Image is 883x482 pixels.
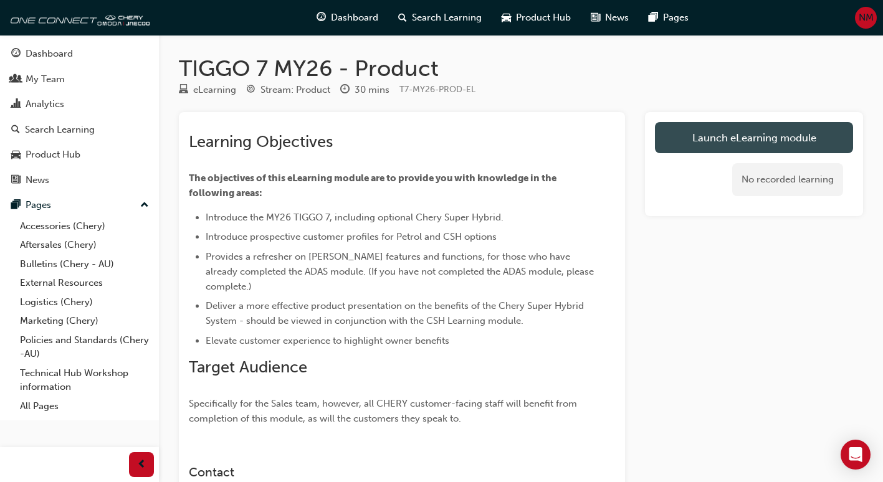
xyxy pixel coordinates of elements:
a: car-iconProduct Hub [492,5,581,31]
div: Stream: Product [260,83,330,97]
div: No recorded learning [732,163,843,196]
span: Product Hub [516,11,571,25]
span: Introduce the MY26 TIGGO 7, including optional Chery Super Hybrid. [206,212,504,223]
button: DashboardMy TeamAnalyticsSearch LearningProduct HubNews [5,40,154,194]
div: Product Hub [26,148,80,162]
div: Search Learning [25,123,95,137]
span: Specifically for the Sales team, however, all CHERY customer-facing staff will benefit from compl... [189,398,580,424]
span: Provides a refresher on [PERSON_NAME] features and functions, for those who have already complete... [206,251,596,292]
div: Pages [26,198,51,212]
div: Analytics [26,97,64,111]
span: news-icon [591,10,600,26]
a: Aftersales (Chery) [15,235,154,255]
a: guage-iconDashboard [307,5,388,31]
a: News [5,169,154,192]
span: people-icon [11,74,21,85]
a: My Team [5,68,154,91]
div: Type [179,82,236,98]
a: All Pages [15,397,154,416]
span: search-icon [11,125,20,136]
div: News [26,173,49,187]
a: Logistics (Chery) [15,293,154,312]
span: pages-icon [649,10,658,26]
span: Dashboard [331,11,378,25]
a: External Resources [15,273,154,293]
a: Bulletins (Chery - AU) [15,255,154,274]
a: Marketing (Chery) [15,311,154,331]
span: guage-icon [11,49,21,60]
span: prev-icon [137,457,146,473]
span: Introduce prospective customer profiles for Petrol and CSH options [206,231,497,242]
div: Open Intercom Messenger [841,440,871,470]
span: learningResourceType_ELEARNING-icon [179,85,188,96]
h1: TIGGO 7 MY26 - Product [179,55,863,82]
span: Deliver a more effective product presentation on the benefits of the Chery Super Hybrid System - ... [206,300,586,326]
span: NM [859,11,874,25]
span: search-icon [398,10,407,26]
span: up-icon [140,197,149,214]
a: pages-iconPages [639,5,699,31]
a: news-iconNews [581,5,639,31]
div: Duration [340,82,389,98]
span: Search Learning [412,11,482,25]
span: Pages [663,11,689,25]
button: NM [855,7,877,29]
span: Learning resource code [399,84,475,95]
span: news-icon [11,175,21,186]
a: Dashboard [5,42,154,65]
span: Target Audience [189,357,307,377]
a: Search Learning [5,118,154,141]
a: Launch eLearning module [655,122,853,153]
a: Policies and Standards (Chery -AU) [15,331,154,364]
div: Dashboard [26,47,73,61]
button: Pages [5,194,154,217]
a: Product Hub [5,143,154,166]
a: search-iconSearch Learning [388,5,492,31]
div: eLearning [193,83,236,97]
div: Stream [246,82,330,98]
span: car-icon [502,10,511,26]
span: chart-icon [11,99,21,110]
a: Analytics [5,93,154,116]
span: target-icon [246,85,255,96]
h3: Contact [189,465,594,480]
span: Elevate customer experience to highlight owner benefits [206,335,449,346]
span: clock-icon [340,85,350,96]
a: Accessories (Chery) [15,217,154,236]
div: My Team [26,72,65,87]
span: Learning Objectives [189,132,333,151]
span: car-icon [11,149,21,161]
span: The objectives of this eLearning module are to provide you with knowledge in the following areas: [189,172,558,199]
span: News [605,11,629,25]
span: pages-icon [11,200,21,211]
div: 30 mins [355,83,389,97]
img: oneconnect [6,5,150,30]
a: Technical Hub Workshop information [15,364,154,397]
span: guage-icon [317,10,326,26]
